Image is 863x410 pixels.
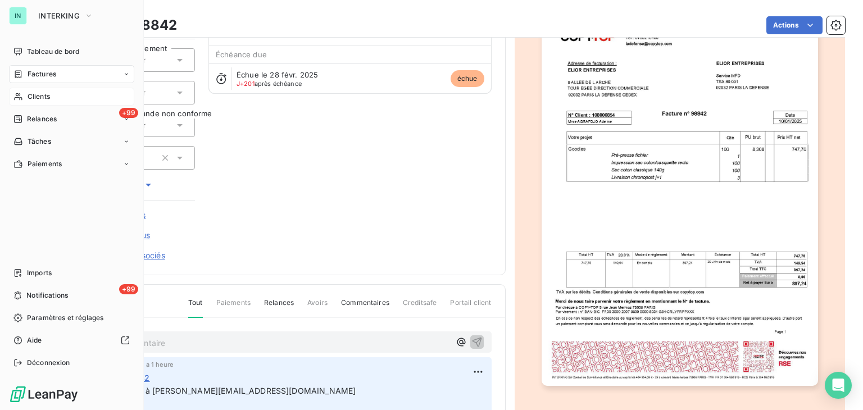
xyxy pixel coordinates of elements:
span: +99 [119,284,138,294]
span: Paiements [216,298,251,317]
span: après échéance [237,80,302,87]
span: +99 [119,108,138,118]
span: Commentaires [341,298,389,317]
span: Clients [28,92,50,102]
span: Tout [188,298,203,318]
span: J+201 [237,80,255,88]
span: Tâches [28,136,51,147]
span: Notifications [26,290,68,300]
span: Portail client [450,298,491,317]
span: Paiements [28,159,62,169]
a: Aide [9,331,134,349]
span: échue [451,70,484,87]
span: Tableau de bord [27,47,79,57]
div: IN [9,7,27,25]
img: Logo LeanPay [9,385,79,403]
span: Déconnexion [27,358,70,368]
span: Paramètres et réglages [27,313,103,323]
span: Factures [28,69,56,79]
span: Relances [264,298,294,317]
span: Imports [27,268,52,278]
span: Échue le 28 févr. 2025 [237,70,318,79]
span: Creditsafe [403,298,437,317]
span: il y a 1 heure [135,361,173,368]
span: Échéance due [216,50,267,59]
span: Relances [27,114,57,124]
span: INTERKING [38,11,80,20]
span: Aide [27,335,42,345]
div: Open Intercom Messenger [825,372,852,399]
span: 17 09 25 TR - mail à [PERSON_NAME][EMAIL_ADDRESS][DOMAIN_NAME] [75,386,356,395]
button: Actions [766,16,823,34]
span: Avoirs [307,298,328,317]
